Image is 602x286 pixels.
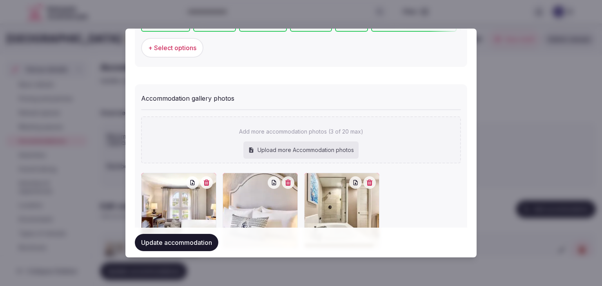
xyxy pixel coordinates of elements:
p: Add more accommodation photos (3 of 20 max) [239,128,363,136]
button: + Select options [141,38,203,58]
div: 1-rooms-66a3d8708d670.webp [304,173,379,248]
div: 1-rooms-66a3d848612f2.webp [223,173,298,248]
div: Accommodation gallery photos [141,91,461,103]
button: Update accommodation [135,234,218,251]
span: + Select options [148,43,196,52]
div: 1-rooms-66a3d85e6d377.webp [141,173,216,248]
div: Upload more Accommodation photos [243,141,359,159]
